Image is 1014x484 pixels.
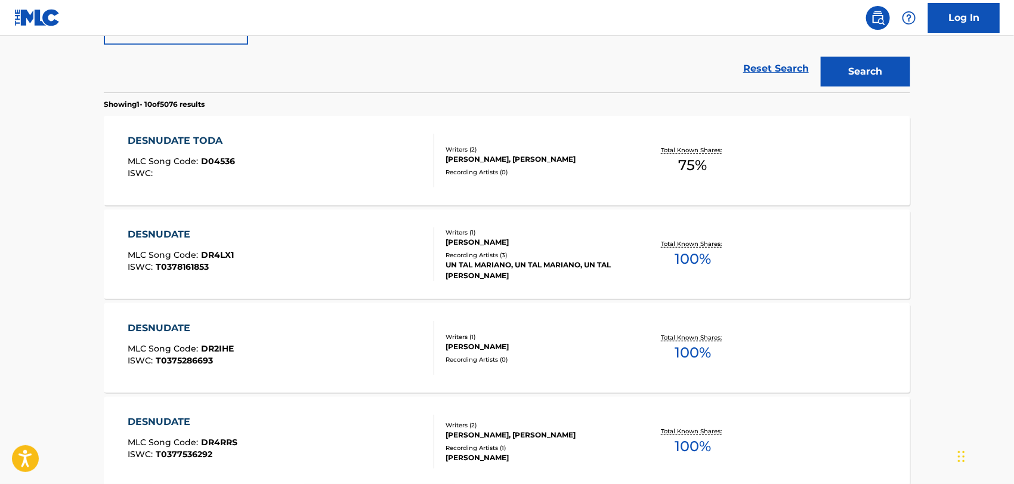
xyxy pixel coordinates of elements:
span: T0378161853 [156,261,209,272]
span: MLC Song Code : [128,437,202,448]
span: MLC Song Code : [128,343,202,354]
div: [PERSON_NAME], [PERSON_NAME] [446,154,626,165]
img: MLC Logo [14,9,60,26]
span: 100 % [675,342,711,363]
a: Log In [928,3,1000,33]
span: ISWC : [128,355,156,366]
div: [PERSON_NAME] [446,341,626,352]
div: DESNUDATE [128,227,234,242]
span: D04536 [202,156,236,167]
div: DESNUDATE [128,415,238,429]
p: Total Known Shares: [661,239,725,248]
div: Writers ( 1 ) [446,332,626,341]
div: [PERSON_NAME] [446,452,626,463]
div: Writers ( 1 ) [446,228,626,237]
iframe: Chat Widget [954,427,1014,484]
a: Public Search [866,6,890,30]
p: Showing 1 - 10 of 5076 results [104,99,205,110]
span: T0375286693 [156,355,214,366]
img: help [902,11,916,25]
span: 75 % [679,155,707,176]
div: Recording Artists ( 0 ) [446,168,626,177]
div: Writers ( 2 ) [446,421,626,430]
div: Arrastrar [958,439,965,474]
p: Total Known Shares: [661,333,725,342]
div: UN TAL MARIANO, UN TAL MARIANO, UN TAL [PERSON_NAME] [446,260,626,281]
div: DESNUDATE [128,321,234,335]
a: DESNUDATE TODAMLC Song Code:D04536ISWC:Writers (2)[PERSON_NAME], [PERSON_NAME]Recording Artists (... [104,116,910,205]
div: Recording Artists ( 1 ) [446,443,626,452]
div: DESNUDATE TODA [128,134,236,148]
span: ISWC : [128,261,156,272]
span: 100 % [675,436,711,457]
div: Widget de chat [954,427,1014,484]
span: T0377536292 [156,449,213,460]
div: [PERSON_NAME] [446,237,626,248]
button: Search [821,57,910,87]
span: DR4LX1 [202,249,234,260]
div: [PERSON_NAME], [PERSON_NAME] [446,430,626,440]
div: Recording Artists ( 3 ) [446,251,626,260]
span: MLC Song Code : [128,249,202,260]
p: Total Known Shares: [661,427,725,436]
a: Reset Search [737,56,815,82]
a: DESNUDATEMLC Song Code:DR2IHEISWC:T0375286693Writers (1)[PERSON_NAME]Recording Artists (0)Total K... [104,303,910,393]
span: DR2IHE [202,343,234,354]
img: search [871,11,885,25]
span: DR4RRS [202,437,238,448]
span: MLC Song Code : [128,156,202,167]
div: Help [897,6,921,30]
span: ISWC : [128,449,156,460]
div: Recording Artists ( 0 ) [446,355,626,364]
a: DESNUDATEMLC Song Code:DR4LX1ISWC:T0378161853Writers (1)[PERSON_NAME]Recording Artists (3)UN TAL ... [104,209,910,299]
span: ISWC : [128,168,156,178]
p: Total Known Shares: [661,146,725,155]
div: Writers ( 2 ) [446,145,626,154]
span: 100 % [675,248,711,270]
